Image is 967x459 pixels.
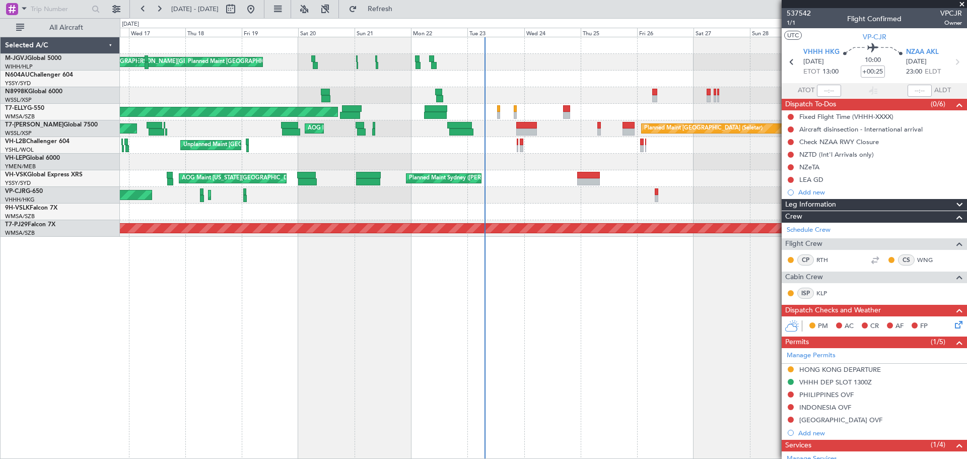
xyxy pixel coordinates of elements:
span: (1/4) [931,439,945,450]
span: Crew [785,211,802,223]
a: N604AUChallenger 604 [5,72,73,78]
div: CS [898,254,915,266]
span: Owner [940,19,962,27]
span: VHHH HKG [803,47,840,57]
span: Dispatch To-Dos [785,99,836,110]
div: INDONESIA OVF [799,403,851,412]
a: T7-ELLYG-550 [5,105,44,111]
div: Sun 28 [750,28,806,37]
div: [GEOGRAPHIC_DATA] OVF [799,416,882,424]
a: Manage Permits [787,351,836,361]
span: ATOT [798,86,814,96]
a: 9H-VSLKFalcon 7X [5,205,57,211]
div: Wed 17 [129,28,185,37]
a: Schedule Crew [787,225,831,235]
div: Add new [798,188,962,196]
span: VP-CJR [5,188,26,194]
span: AF [895,321,904,332]
a: VHHH/HKG [5,196,35,204]
input: --:-- [817,85,841,97]
span: All Aircraft [26,24,106,31]
div: Planned Maint [GEOGRAPHIC_DATA] (Seletar) [644,121,763,136]
span: 537542 [787,8,811,19]
div: Check NZAA RWY Closure [799,138,879,146]
div: Planned Maint Sydney ([PERSON_NAME] Intl) [409,171,526,186]
a: WSSL/XSP [5,129,32,137]
span: 23:00 [906,67,922,77]
div: AOG Maint [GEOGRAPHIC_DATA] (Halim Intl) [75,54,193,70]
span: M-JGVJ [5,55,27,61]
span: T7-PJ29 [5,222,28,228]
a: VH-LEPGlobal 6000 [5,155,60,161]
div: Tue 23 [467,28,524,37]
div: Sat 27 [694,28,750,37]
div: AOG Maint [US_STATE][GEOGRAPHIC_DATA] ([US_STATE] City Intl) [182,171,354,186]
a: T7-PJ29Falcon 7X [5,222,55,228]
a: WMSA/SZB [5,113,35,120]
span: FP [920,321,928,332]
div: Aircraft disinsection - International arrival [799,125,923,134]
a: VP-CJRG-650 [5,188,43,194]
span: VPCJR [940,8,962,19]
div: Sun 21 [355,28,411,37]
span: (0/6) [931,99,945,109]
span: Refresh [359,6,401,13]
span: N604AU [5,72,30,78]
a: YMEN/MEB [5,163,36,170]
a: M-JGVJGlobal 5000 [5,55,61,61]
span: 9H-VSLK [5,205,30,211]
a: KLP [816,289,839,298]
input: Trip Number [31,2,89,17]
div: [DATE] [122,20,139,29]
span: 13:00 [822,67,839,77]
div: ISP [797,288,814,299]
span: T7-ELLY [5,105,27,111]
span: Services [785,440,811,451]
span: NZAA AKL [906,47,939,57]
span: ETOT [803,67,820,77]
a: YSSY/SYD [5,179,31,187]
span: Leg Information [785,199,836,211]
span: Dispatch Checks and Weather [785,305,881,316]
span: AC [845,321,854,332]
div: Thu 25 [581,28,637,37]
a: WIHH/HLP [5,63,33,71]
div: HONG KONG DEPARTURE [799,365,881,374]
span: [DATE] - [DATE] [171,5,219,14]
a: WMSA/SZB [5,213,35,220]
a: RTH [816,255,839,265]
div: Flight Confirmed [847,14,902,24]
div: PHILIPPINES OVF [799,390,854,399]
span: VH-VSK [5,172,27,178]
a: WNG [917,255,940,265]
span: [DATE] [906,57,927,67]
span: N8998K [5,89,28,95]
div: NZTD (Int'l Arrivals only) [799,150,874,159]
a: VH-L2BChallenger 604 [5,139,70,145]
div: Sat 20 [298,28,355,37]
span: ELDT [925,67,941,77]
span: CR [870,321,879,332]
span: VH-LEP [5,155,26,161]
div: Fri 19 [242,28,298,37]
span: Flight Crew [785,238,822,250]
span: 1/1 [787,19,811,27]
div: Wed 24 [524,28,581,37]
a: WSSL/XSP [5,96,32,104]
div: Mon 22 [411,28,467,37]
div: Add new [798,429,962,437]
div: Planned Maint [GEOGRAPHIC_DATA] (Seletar) [188,54,306,70]
div: Unplanned Maint [GEOGRAPHIC_DATA] ([GEOGRAPHIC_DATA]) [183,138,349,153]
span: [DATE] [803,57,824,67]
span: Cabin Crew [785,272,823,283]
span: ALDT [934,86,951,96]
button: Refresh [344,1,404,17]
span: Permits [785,337,809,348]
a: YSSY/SYD [5,80,31,87]
span: VP-CJR [863,32,886,42]
a: T7-[PERSON_NAME]Global 7500 [5,122,98,128]
span: T7-[PERSON_NAME] [5,122,63,128]
a: YSHL/WOL [5,146,34,154]
span: VH-L2B [5,139,26,145]
span: (1/5) [931,337,945,347]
